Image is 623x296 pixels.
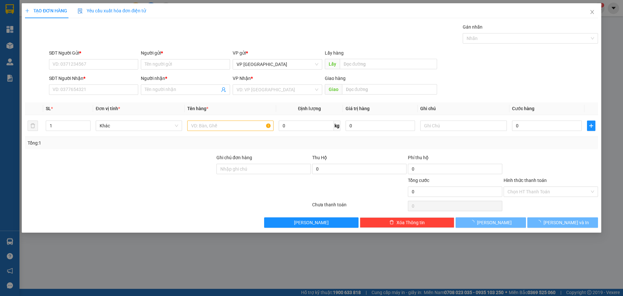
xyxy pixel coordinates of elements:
span: Thu Hộ [312,155,327,160]
div: Chưa thanh toán [311,201,407,212]
span: plus [25,8,30,13]
span: user-add [221,87,226,92]
span: [PERSON_NAME] [294,219,329,226]
span: Xóa Thông tin [397,219,425,226]
span: [PERSON_NAME] và In [544,219,589,226]
div: Tổng: 1 [28,139,240,147]
input: Ghi chú đơn hàng [216,164,311,174]
button: [PERSON_NAME] [264,217,359,228]
span: Giá trị hàng [346,106,370,111]
span: Lấy hàng [325,50,344,56]
button: deleteXóa Thông tin [360,217,455,228]
label: Ghi chú đơn hàng [216,155,252,160]
button: delete [28,121,38,131]
span: Tổng cước [408,178,429,183]
th: Ghi chú [418,102,509,115]
span: Giao [325,84,342,95]
div: SĐT Người Gửi [49,49,138,57]
button: plus [587,121,595,131]
div: SĐT Người Nhận [49,75,138,82]
span: TẠO ĐƠN HÀNG [25,8,67,13]
button: [PERSON_NAME] [456,217,526,228]
img: icon [78,8,83,14]
label: Gán nhãn [463,24,483,30]
span: Khác [100,121,178,131]
span: SL [46,106,51,111]
div: Phí thu hộ [408,154,502,164]
span: [PERSON_NAME] [477,219,512,226]
span: delete [389,220,394,225]
input: Dọc đường [342,84,437,95]
span: close [590,9,595,15]
input: Dọc đường [340,59,437,69]
span: loading [536,220,544,225]
span: plus [587,123,595,128]
div: VP gửi [233,49,322,57]
span: Giao hàng [325,76,346,81]
span: Đơn vị tính [96,106,120,111]
span: kg [334,121,340,131]
button: [PERSON_NAME] và In [528,217,598,228]
input: 0 [346,121,415,131]
span: VP Sài Gòn [237,59,318,69]
span: Yêu cầu xuất hóa đơn điện tử [78,8,146,13]
input: VD: Bàn, Ghế [187,121,274,131]
span: Định lượng [298,106,321,111]
span: Cước hàng [512,106,534,111]
label: Hình thức thanh toán [504,178,547,183]
span: Tên hàng [187,106,208,111]
button: Close [583,3,601,21]
div: Người gửi [141,49,230,57]
span: Lấy [325,59,340,69]
span: loading [470,220,477,225]
div: Người nhận [141,75,230,82]
span: VP Nhận [233,76,251,81]
input: Ghi Chú [421,121,507,131]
